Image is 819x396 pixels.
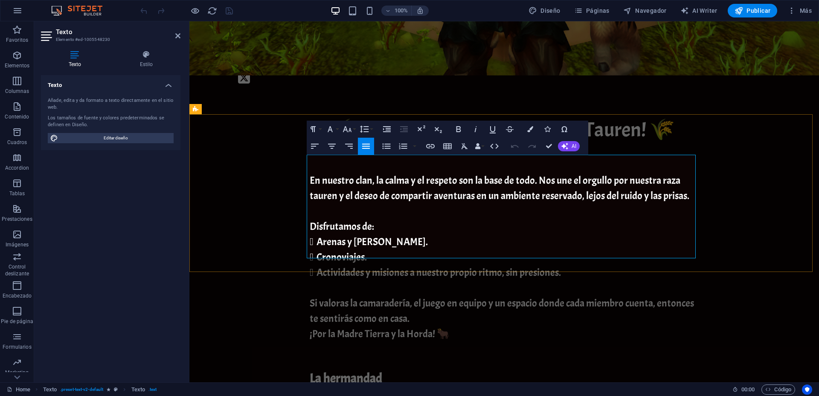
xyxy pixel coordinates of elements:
button: Bold (Ctrl+B) [450,121,467,138]
button: Font Size [341,121,357,138]
button: Insert Table [439,138,456,155]
button: AI Writer [677,4,721,17]
button: Italic (Ctrl+I) [468,121,484,138]
i: El elemento contiene una animación [107,387,110,392]
span: . text [148,384,157,395]
h4: Texto [41,50,112,68]
button: reload [207,6,217,16]
button: Publicar [728,4,778,17]
button: Strikethrough [502,121,518,138]
span: Haz clic para seleccionar y doble clic para editar [131,384,145,395]
span: : [747,386,749,393]
button: Icons [539,121,555,138]
button: Unordered List [378,138,395,155]
button: Align Justify [358,138,374,155]
button: HTML [486,138,502,155]
i: Este elemento es un preajuste personalizable [114,387,118,392]
button: AI [558,141,580,151]
a: Haz clic para cancelar la selección y doble clic para abrir páginas [7,384,30,395]
button: Increase Indent [379,121,395,138]
button: Align Right [341,138,357,155]
button: Ordered List [411,138,418,155]
button: 100% [381,6,412,16]
p: Formularios [3,344,31,350]
button: Más [784,4,815,17]
span: Haz clic para seleccionar y doble clic para editar [43,384,57,395]
button: Paragraph Format [307,121,323,138]
span: AI Writer [680,6,717,15]
span: Publicar [735,6,771,15]
button: Align Left [307,138,323,155]
i: Al redimensionar, ajustar el nivel de zoom automáticamente para ajustarse al dispositivo elegido. [416,7,424,14]
button: Subscript [430,121,446,138]
button: Navegador [620,4,670,17]
button: Código [761,384,795,395]
span: Navegador [623,6,667,15]
h4: Estilo [112,50,180,68]
button: Superscript [413,121,429,138]
div: Los tamaños de fuente y colores predeterminados se definen en Diseño. [48,115,174,129]
img: Editor Logo [49,6,113,16]
p: Elementos [5,62,29,69]
button: Redo (Ctrl+Shift+Z) [524,138,540,155]
p: Accordion [5,165,29,171]
h2: Texto [56,28,180,36]
p: Prestaciones [2,216,32,223]
button: Ordered List [395,138,411,155]
button: Haz clic para salir del modo de previsualización y seguir editando [190,6,200,16]
button: Line Height [358,121,374,138]
nav: breadcrumb [43,384,157,395]
button: Font Family [324,121,340,138]
button: Decrease Indent [396,121,412,138]
button: Colors [522,121,538,138]
span: AI [572,144,576,149]
button: Diseño [525,4,564,17]
button: Undo (Ctrl+Z) [507,138,523,155]
p: Columnas [5,88,29,95]
p: Pie de página [1,318,33,325]
button: Editar diseño [48,133,174,143]
span: Diseño [529,6,561,15]
button: Confirm (Ctrl+⏎) [541,138,557,155]
h6: Tiempo de la sesión [732,384,755,395]
i: Volver a cargar página [207,6,217,16]
span: 00 00 [741,384,755,395]
button: Data Bindings [473,138,485,155]
p: Cuadros [7,139,27,146]
button: Underline (Ctrl+U) [485,121,501,138]
button: Special Characters [556,121,572,138]
p: Contenido [5,113,29,120]
span: Editar diseño [61,133,171,143]
button: Clear Formatting [456,138,473,155]
span: Páginas [574,6,610,15]
span: . preset-text-v2-default [60,384,103,395]
button: Usercentrics [802,384,812,395]
span: Más [787,6,812,15]
p: Tablas [9,190,25,197]
div: Añade, edita y da formato a texto directamente en el sitio web. [48,97,174,111]
button: Align Center [324,138,340,155]
p: Marketing [5,369,29,376]
h3: Elemento #ed-1005548230 [56,36,163,43]
button: Páginas [571,4,613,17]
p: Favoritos [6,37,28,43]
div: Diseño (Ctrl+Alt+Y) [525,4,564,17]
p: Imágenes [6,241,29,248]
h4: Texto [41,75,180,90]
span: Código [765,384,791,395]
button: Insert Link [422,138,439,155]
p: Encabezado [3,292,32,299]
h6: 100% [394,6,408,16]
